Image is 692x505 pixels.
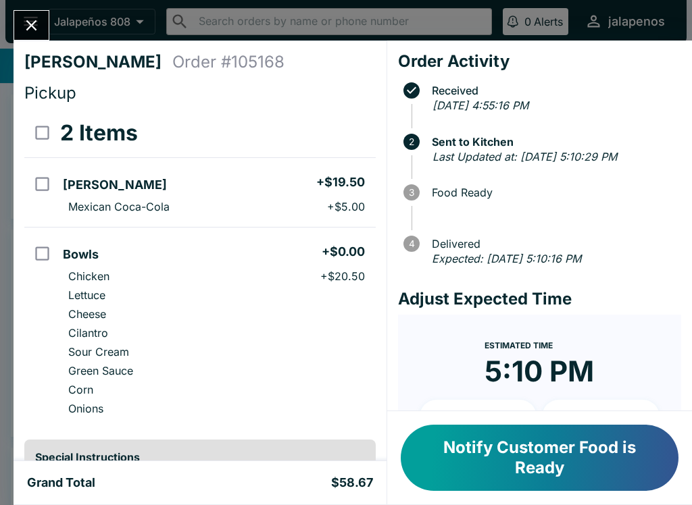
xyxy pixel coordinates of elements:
[68,288,105,302] p: Lettuce
[68,402,103,415] p: Onions
[485,340,553,350] span: Estimated Time
[425,238,681,250] span: Delivered
[331,475,373,491] h5: $58.67
[327,200,365,213] p: + $5.00
[408,238,414,249] text: 4
[68,345,129,358] p: Sour Cream
[63,177,167,193] h5: [PERSON_NAME]
[172,52,285,72] h4: Order # 105168
[24,52,172,72] h4: [PERSON_NAME]
[432,252,581,265] em: Expected: [DATE] 5:10:16 PM
[401,425,678,491] button: Notify Customer Food is Ready
[425,84,681,97] span: Received
[24,109,376,429] table: orders table
[63,246,99,263] h5: Bowls
[420,400,537,433] button: + 10
[398,51,681,72] h4: Order Activity
[14,11,49,40] button: Close
[35,450,365,464] h6: Special Instructions
[68,269,109,283] p: Chicken
[68,307,106,321] p: Cheese
[60,119,138,147] h3: 2 Items
[68,326,108,340] p: Cilantro
[27,475,95,491] h5: Grand Total
[425,186,681,198] span: Food Ready
[24,83,76,103] span: Pickup
[425,136,681,148] span: Sent to Kitchen
[542,400,660,433] button: + 20
[322,244,365,260] h5: + $0.00
[316,174,365,190] h5: + $19.50
[68,200,170,213] p: Mexican Coca-Cola
[409,187,414,198] text: 3
[432,99,528,112] em: [DATE] 4:55:16 PM
[432,150,617,163] em: Last Updated at: [DATE] 5:10:29 PM
[320,269,365,283] p: + $20.50
[485,354,594,389] time: 5:10 PM
[68,383,93,396] p: Corn
[409,136,414,147] text: 2
[398,289,681,309] h4: Adjust Expected Time
[68,364,133,377] p: Green Sauce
